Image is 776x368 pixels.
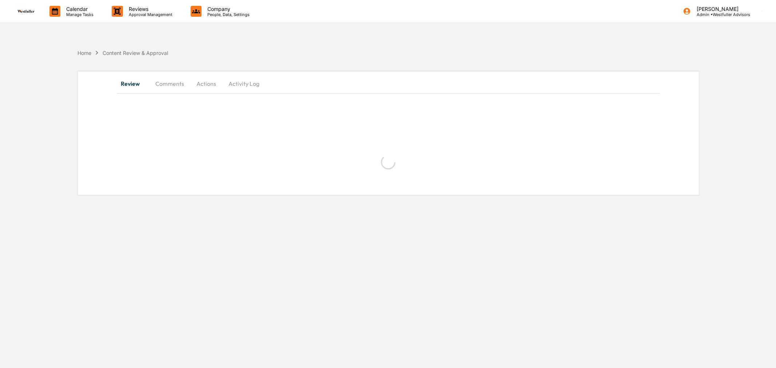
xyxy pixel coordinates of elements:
[117,75,150,92] button: Review
[150,75,190,92] button: Comments
[60,6,97,12] p: Calendar
[123,12,176,17] p: Approval Management
[60,12,97,17] p: Manage Tasks
[223,75,265,92] button: Activity Log
[123,6,176,12] p: Reviews
[17,10,35,13] img: logo
[691,12,750,17] p: Admin • Westfuller Advisors
[202,6,253,12] p: Company
[202,12,253,17] p: People, Data, Settings
[103,50,168,56] div: Content Review & Approval
[77,50,91,56] div: Home
[691,6,750,12] p: [PERSON_NAME]
[190,75,223,92] button: Actions
[117,75,660,92] div: secondary tabs example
